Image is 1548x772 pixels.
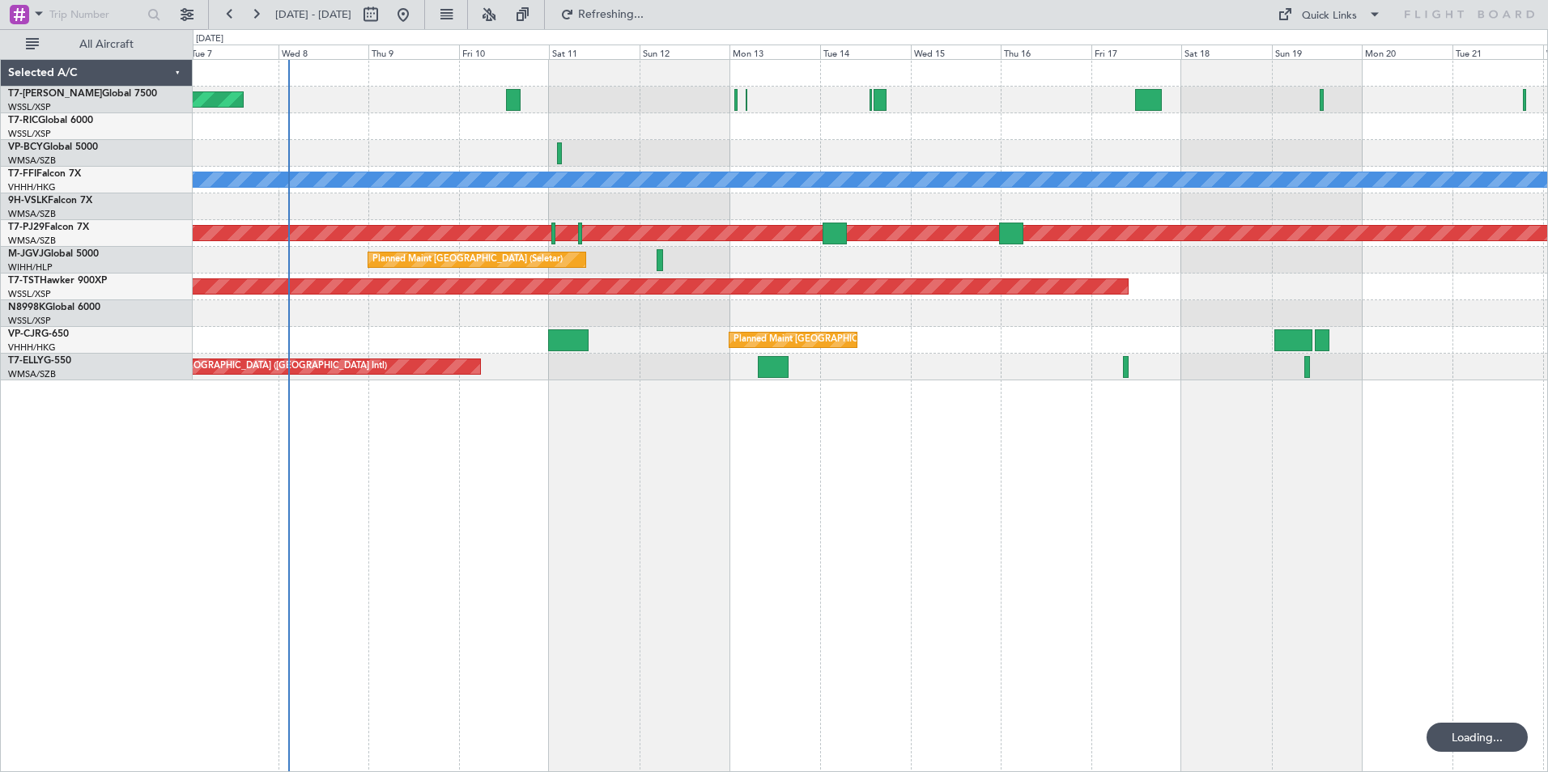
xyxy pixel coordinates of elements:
a: 9H-VSLKFalcon 7X [8,196,92,206]
div: Sat 11 [549,45,640,59]
input: Trip Number [49,2,142,27]
a: T7-RICGlobal 6000 [8,116,93,125]
div: Tue 7 [188,45,279,59]
div: Loading... [1427,723,1528,752]
a: WMSA/SZB [8,155,56,167]
span: T7-ELLY [8,356,44,366]
span: [DATE] - [DATE] [275,7,351,22]
a: T7-ELLYG-550 [8,356,71,366]
a: WIHH/HLP [8,261,53,274]
span: T7-PJ29 [8,223,45,232]
span: VP-CJR [8,329,41,339]
span: Refreshing... [577,9,645,20]
a: WMSA/SZB [8,235,56,247]
div: Thu 16 [1001,45,1091,59]
a: VHHH/HKG [8,341,56,354]
a: VHHH/HKG [8,181,56,193]
button: Quick Links [1269,2,1389,28]
div: Sun 12 [640,45,730,59]
button: All Aircraft [18,32,176,57]
div: Wed 15 [911,45,1002,59]
span: M-JGVJ [8,249,44,259]
a: T7-TSTHawker 900XP [8,276,107,286]
div: Mon 20 [1362,45,1452,59]
div: Tue 21 [1452,45,1543,59]
div: Wed 8 [279,45,369,59]
span: 9H-VSLK [8,196,48,206]
div: Fri 10 [459,45,550,59]
span: T7-TST [8,276,40,286]
div: Mon 13 [729,45,820,59]
a: WSSL/XSP [8,288,51,300]
div: [DATE] [196,32,223,46]
a: T7-PJ29Falcon 7X [8,223,89,232]
button: Refreshing... [553,2,650,28]
a: T7-FFIFalcon 7X [8,169,81,179]
a: WMSA/SZB [8,368,56,380]
span: T7-RIC [8,116,38,125]
a: WSSL/XSP [8,315,51,327]
div: Sat 18 [1181,45,1272,59]
div: Quick Links [1302,8,1357,24]
div: Fri 17 [1091,45,1182,59]
a: WSSL/XSP [8,128,51,140]
div: Planned Maint [GEOGRAPHIC_DATA] (Seletar) [372,248,563,272]
a: N8998KGlobal 6000 [8,303,100,312]
div: Thu 9 [368,45,459,59]
div: Planned Maint [GEOGRAPHIC_DATA] ([GEOGRAPHIC_DATA] Intl) [117,354,387,379]
a: VP-BCYGlobal 5000 [8,142,98,152]
a: T7-[PERSON_NAME]Global 7500 [8,89,157,99]
span: All Aircraft [42,39,171,50]
a: VP-CJRG-650 [8,329,69,339]
a: WSSL/XSP [8,101,51,113]
span: T7-[PERSON_NAME] [8,89,102,99]
div: Tue 14 [820,45,911,59]
span: N8998K [8,303,45,312]
a: M-JGVJGlobal 5000 [8,249,99,259]
div: Planned Maint [GEOGRAPHIC_DATA] ([GEOGRAPHIC_DATA] Intl) [734,328,1004,352]
div: Sun 19 [1272,45,1363,59]
span: T7-FFI [8,169,36,179]
a: WMSA/SZB [8,208,56,220]
span: VP-BCY [8,142,43,152]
